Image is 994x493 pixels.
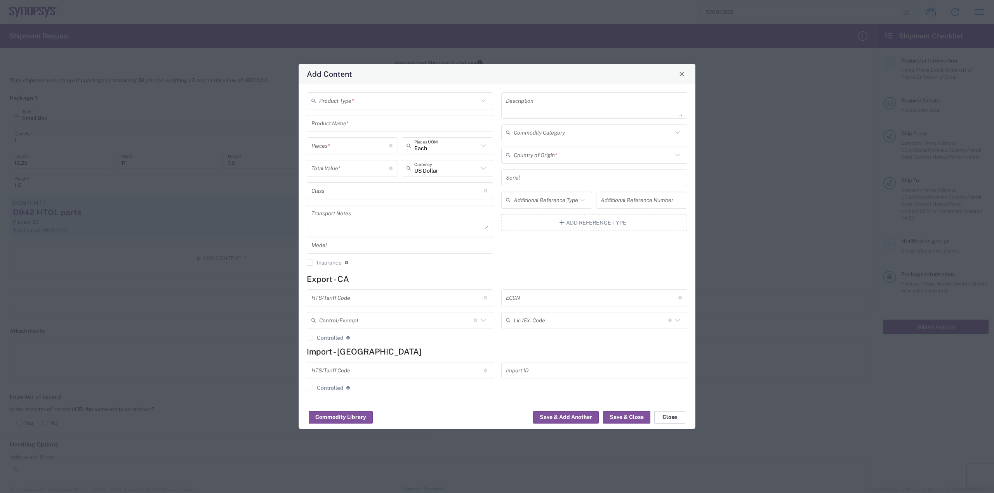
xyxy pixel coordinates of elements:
button: Commodity Library [309,411,373,424]
button: Add Reference Type [501,214,688,231]
button: Close [676,69,687,80]
h4: Add Content [307,68,352,80]
label: Controlled [307,335,343,341]
button: Close [654,411,685,424]
label: Controlled [307,385,343,391]
button: Save & Add Another [533,411,599,424]
h4: Import - [GEOGRAPHIC_DATA] [307,347,687,356]
button: Save & Close [603,411,650,424]
label: Insurance [307,259,342,266]
h4: Export - CA [307,274,687,284]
